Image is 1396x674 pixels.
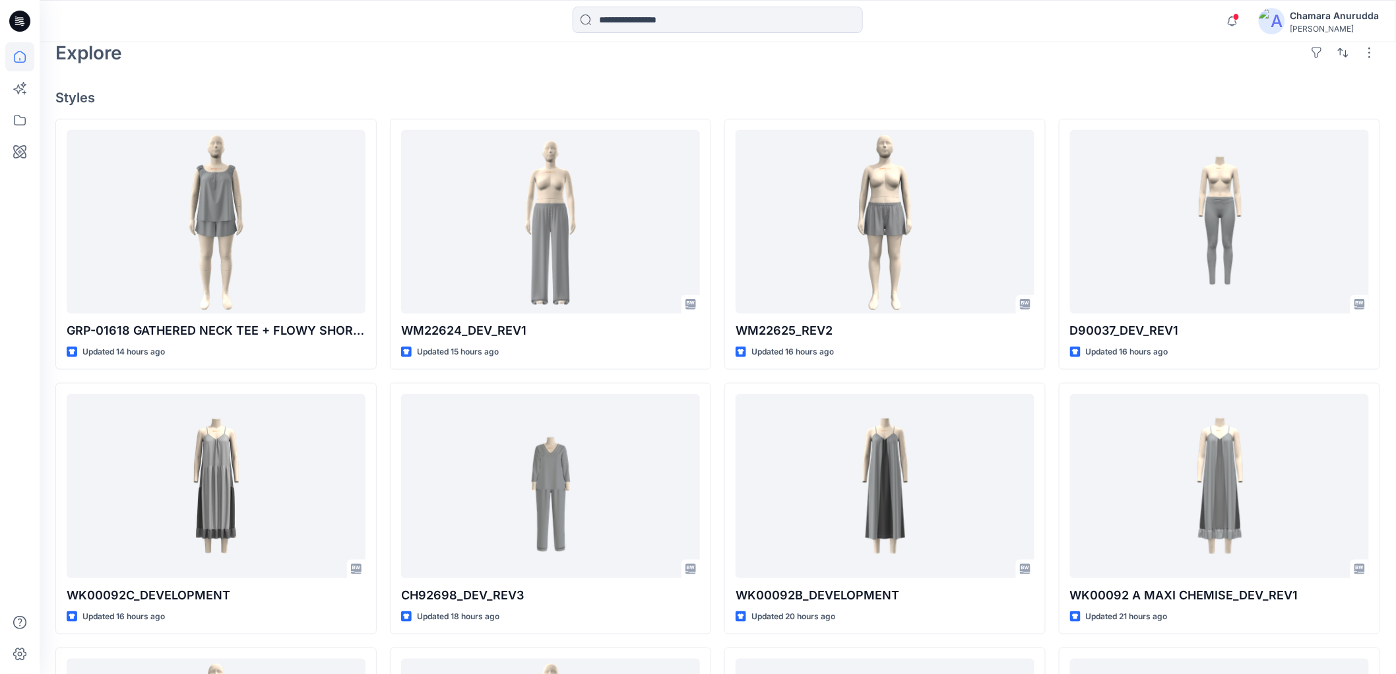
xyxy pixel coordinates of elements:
[401,586,700,605] p: CH92698_DEV_REV3
[417,345,499,359] p: Updated 15 hours ago
[1070,586,1369,605] p: WK00092 A MAXI CHEMISE_DEV_REV1
[417,610,499,624] p: Updated 18 hours ago
[401,321,700,340] p: WM22624_DEV_REV1
[1070,394,1369,578] a: WK00092 A MAXI CHEMISE_DEV_REV1
[67,130,365,314] a: GRP-01618 GATHERED NECK TEE + FLOWY SHORT_REV1
[401,394,700,578] a: CH92698_DEV_REV3
[1070,321,1369,340] p: D90037_DEV_REV1
[82,610,165,624] p: Updated 16 hours ago
[736,321,1034,340] p: WM22625_REV2
[67,586,365,605] p: WK00092C_DEVELOPMENT
[736,586,1034,605] p: WK00092B_DEVELOPMENT
[55,90,1380,106] h4: Styles
[1290,24,1380,34] div: [PERSON_NAME]
[401,130,700,314] a: WM22624_DEV_REV1
[1086,610,1168,624] p: Updated 21 hours ago
[1290,8,1380,24] div: Chamara Anurudda
[736,130,1034,314] a: WM22625_REV2
[751,345,834,359] p: Updated 16 hours ago
[1259,8,1285,34] img: avatar
[55,42,122,63] h2: Explore
[1070,130,1369,314] a: D90037_DEV_REV1
[751,610,835,624] p: Updated 20 hours ago
[736,394,1034,578] a: WK00092B_DEVELOPMENT
[67,394,365,578] a: WK00092C_DEVELOPMENT
[1086,345,1168,359] p: Updated 16 hours ago
[82,345,165,359] p: Updated 14 hours ago
[67,321,365,340] p: GRP-01618 GATHERED NECK TEE + FLOWY SHORT_REV1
